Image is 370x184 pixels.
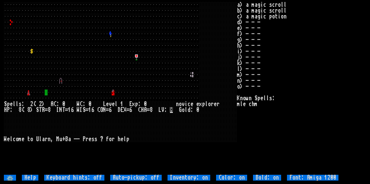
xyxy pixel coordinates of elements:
[97,107,100,113] div: C
[85,136,88,142] div: r
[62,136,65,142] div: +
[196,101,199,107] div: e
[56,107,59,113] div: I
[205,101,208,107] div: l
[53,101,56,107] div: C
[36,107,39,113] div: S
[126,107,129,113] div: =
[129,101,132,107] div: E
[202,101,205,107] div: p
[106,136,109,142] div: f
[59,136,62,142] div: u
[39,101,42,107] div: 2
[88,136,91,142] div: e
[123,107,126,113] div: X
[13,136,16,142] div: c
[190,107,193,113] div: :
[85,107,88,113] div: =
[42,107,45,113] div: R
[91,107,94,113] div: 6
[62,107,65,113] div: T
[214,101,217,107] div: e
[65,107,68,113] div: =
[100,136,103,142] div: ?
[83,101,85,107] div: :
[42,136,45,142] div: a
[83,107,85,113] div: S
[94,136,97,142] div: s
[144,101,147,107] div: 0
[100,107,103,113] div: O
[144,107,147,113] div: A
[33,101,36,107] div: (
[129,107,132,113] div: 6
[42,101,45,107] div: )
[10,107,13,113] div: :
[161,107,164,113] div: V
[7,107,10,113] div: P
[4,101,7,107] div: S
[7,136,10,142] div: e
[120,107,123,113] div: E
[138,101,141,107] div: :
[10,101,13,107] div: e
[158,107,161,113] div: L
[71,107,74,113] div: 6
[187,107,190,113] div: d
[112,101,115,107] div: e
[109,136,112,142] div: o
[30,101,33,107] div: 2
[21,136,24,142] div: e
[56,101,59,107] div: :
[77,107,80,113] div: W
[109,107,112,113] div: 6
[118,136,120,142] div: h
[44,175,104,181] input: Keyboard hints: off
[16,136,18,142] div: o
[50,136,53,142] div: ,
[88,101,91,107] div: 0
[141,107,144,113] div: H
[112,136,115,142] div: r
[138,107,141,113] div: C
[208,101,211,107] div: o
[77,136,80,142] div: -
[50,101,53,107] div: A
[135,101,138,107] div: p
[118,107,120,113] div: D
[196,107,199,113] div: 0
[287,175,338,181] input: Font: Amiga 1200
[4,136,7,142] div: W
[179,107,182,113] div: G
[211,101,214,107] div: r
[83,136,85,142] div: P
[62,101,65,107] div: 0
[185,101,187,107] div: i
[103,101,106,107] div: L
[170,107,173,113] mark: H
[253,175,281,181] input: Bold: on
[80,101,83,107] div: C
[74,136,77,142] div: -
[48,136,50,142] div: n
[115,101,118,107] div: l
[110,175,162,181] input: Auto-pickup: off
[179,101,182,107] div: o
[21,101,24,107] div: :
[27,107,30,113] div: 8
[217,101,219,107] div: r
[120,101,123,107] div: 1
[88,107,91,113] div: 1
[190,101,193,107] div: e
[21,107,24,113] div: (
[65,136,68,142] div: B
[182,107,185,113] div: o
[109,101,112,107] div: v
[176,101,179,107] div: n
[30,107,33,113] div: )
[106,101,109,107] div: e
[56,136,59,142] div: M
[18,107,21,113] div: 8
[182,101,185,107] div: v
[59,107,62,113] div: N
